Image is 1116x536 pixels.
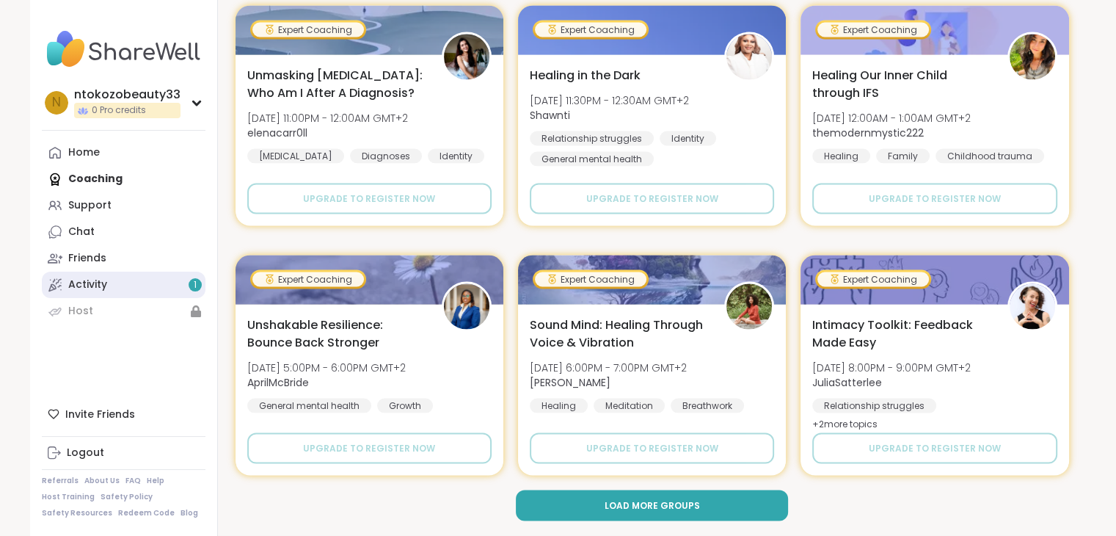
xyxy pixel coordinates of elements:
[68,198,112,213] div: Support
[604,499,699,513] span: Load more groups
[247,399,371,413] div: General mental health
[530,433,774,464] button: Upgrade to register now
[660,131,716,146] div: Identity
[42,23,205,75] img: ShareWell Nav Logo
[247,111,408,126] span: [DATE] 11:00PM - 12:00AM GMT+2
[428,149,484,164] div: Identity
[68,145,100,160] div: Home
[530,399,588,413] div: Healing
[516,490,788,521] button: Load more groups
[247,433,492,464] button: Upgrade to register now
[377,399,433,413] div: Growth
[530,361,687,375] span: [DATE] 6:00PM - 7:00PM GMT+2
[1010,284,1055,330] img: JuliaSatterlee
[812,316,991,352] span: Intimacy Toolkit: Feedback Made Easy
[530,152,654,167] div: General mental health
[869,192,1001,206] span: Upgrade to register now
[52,93,61,112] span: n
[247,67,426,102] span: Unmasking [MEDICAL_DATA]: Who Am I After A Diagnosis?
[586,192,718,206] span: Upgrade to register now
[247,184,492,214] button: Upgrade to register now
[535,272,646,287] div: Expert Coaching
[444,284,489,330] img: AprilMcBride
[42,272,205,298] a: Activity1
[247,149,344,164] div: [MEDICAL_DATA]
[817,23,929,37] div: Expert Coaching
[530,93,689,108] span: [DATE] 11:30PM - 12:30AM GMT+2
[812,433,1057,464] button: Upgrade to register now
[817,272,929,287] div: Expert Coaching
[350,149,422,164] div: Diagnoses
[125,476,141,486] a: FAQ
[68,251,106,266] div: Friends
[68,225,95,239] div: Chat
[530,184,774,214] button: Upgrade to register now
[42,219,205,245] a: Chat
[812,184,1057,214] button: Upgrade to register now
[42,476,79,486] a: Referrals
[726,284,772,330] img: Joana_Ayala
[586,442,718,455] span: Upgrade to register now
[42,492,95,502] a: Host Training
[671,399,744,413] div: Breathwork
[92,104,146,117] span: 0 Pro credits
[530,375,610,390] b: [PERSON_NAME]
[812,375,882,390] b: JuliaSatterlee
[726,35,772,80] img: Shawnti
[530,67,641,84] span: Healing in the Dark
[869,442,1001,455] span: Upgrade to register now
[42,245,205,272] a: Friends
[936,149,1044,164] div: Childhood trauma
[67,446,104,460] div: Logout
[247,126,307,140] b: elenacarr0ll
[530,131,654,146] div: Relationship struggles
[530,108,570,123] b: Shawnti
[444,35,489,80] img: elenacarr0ll
[252,23,364,37] div: Expert Coaching
[252,272,364,287] div: Expert Coaching
[812,111,971,126] span: [DATE] 12:00AM - 1:00AM GMT+2
[247,361,406,375] span: [DATE] 5:00PM - 6:00PM GMT+2
[68,304,93,319] div: Host
[594,399,665,413] div: Meditation
[812,67,991,102] span: Healing Our Inner Child through IFS
[247,375,309,390] b: AprilMcBride
[812,126,924,140] b: themodernmystic222
[42,401,205,427] div: Invite Friends
[84,476,120,486] a: About Us
[535,23,646,37] div: Expert Coaching
[1010,35,1055,80] img: themodernmystic222
[303,192,435,206] span: Upgrade to register now
[812,399,936,413] div: Relationship struggles
[42,440,205,466] a: Logout
[147,476,164,486] a: Help
[247,316,426,352] span: Unshakable Resilience: Bounce Back Stronger
[42,192,205,219] a: Support
[180,508,198,518] a: Blog
[68,278,107,292] div: Activity
[812,149,870,164] div: Healing
[876,149,930,164] div: Family
[42,298,205,325] a: Host
[74,87,180,103] div: ntokozobeauty33
[194,279,197,291] span: 1
[42,140,205,166] a: Home
[303,442,435,455] span: Upgrade to register now
[42,508,112,518] a: Safety Resources
[812,361,971,375] span: [DATE] 8:00PM - 9:00PM GMT+2
[118,508,175,518] a: Redeem Code
[101,492,153,502] a: Safety Policy
[530,316,708,352] span: Sound Mind: Healing Through Voice & Vibration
